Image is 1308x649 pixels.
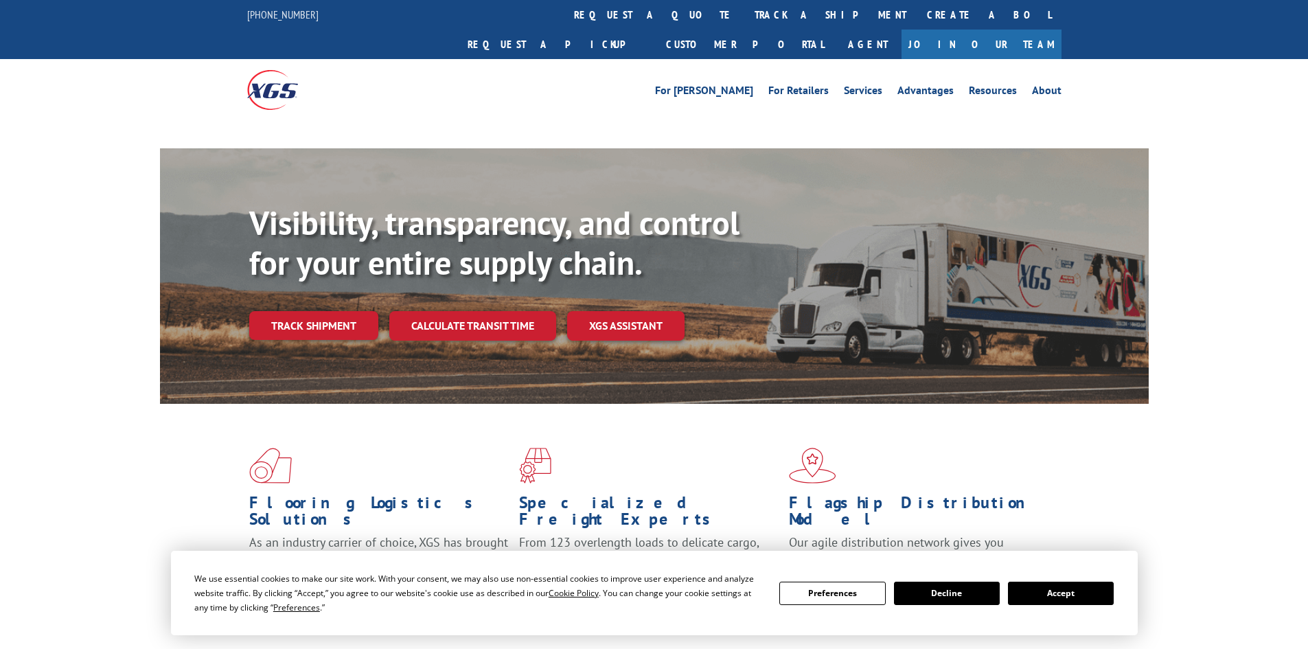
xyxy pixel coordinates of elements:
img: xgs-icon-total-supply-chain-intelligence-red [249,448,292,483]
button: Preferences [779,582,885,605]
button: Decline [894,582,1000,605]
span: As an industry carrier of choice, XGS has brought innovation and dedication to flooring logistics... [249,534,508,583]
a: Join Our Team [902,30,1062,59]
div: We use essential cookies to make our site work. With your consent, we may also use non-essential ... [194,571,763,615]
span: Preferences [273,602,320,613]
b: Visibility, transparency, and control for your entire supply chain. [249,201,739,284]
a: About [1032,85,1062,100]
a: Advantages [897,85,954,100]
a: Track shipment [249,311,378,340]
a: Services [844,85,882,100]
span: Our agile distribution network gives you nationwide inventory management on demand. [789,534,1042,567]
img: xgs-icon-flagship-distribution-model-red [789,448,836,483]
a: Resources [969,85,1017,100]
a: For Retailers [768,85,829,100]
span: Cookie Policy [549,587,599,599]
p: From 123 overlength loads to delicate cargo, our experienced staff knows the best way to move you... [519,534,779,595]
a: [PHONE_NUMBER] [247,8,319,21]
a: Request a pickup [457,30,656,59]
a: For [PERSON_NAME] [655,85,753,100]
h1: Specialized Freight Experts [519,494,779,534]
button: Accept [1008,582,1114,605]
a: Agent [834,30,902,59]
div: Cookie Consent Prompt [171,551,1138,635]
img: xgs-icon-focused-on-flooring-red [519,448,551,483]
a: Calculate transit time [389,311,556,341]
a: Customer Portal [656,30,834,59]
a: XGS ASSISTANT [567,311,685,341]
h1: Flooring Logistics Solutions [249,494,509,534]
h1: Flagship Distribution Model [789,494,1048,534]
